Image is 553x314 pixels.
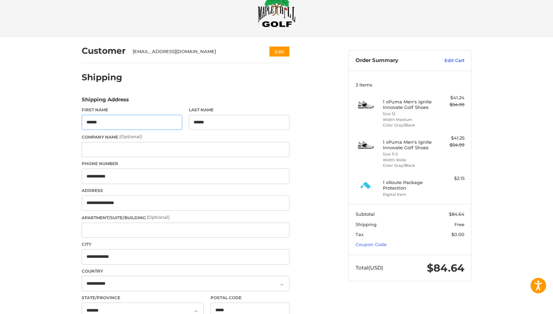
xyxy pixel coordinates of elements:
span: Tax [356,232,363,237]
li: Width Medium [383,117,436,123]
h4: 1 x Puma Men's Ignite Innovate Golf Shoes [383,99,436,110]
h3: Order Summary [356,57,430,64]
span: Total (USD) [356,264,383,271]
legend: Shipping Address [82,96,129,107]
span: $84.64 [427,262,464,274]
li: Color Gray/Black [383,122,436,128]
label: First Name [82,107,182,113]
div: $54.99 [437,142,464,149]
span: $0.00 [451,232,464,237]
label: Last Name [189,107,289,113]
a: Coupon Code [356,242,387,247]
h3: 3 Items [356,82,464,88]
div: $54.99 [437,101,464,108]
a: Edit Cart [430,57,464,64]
label: Postal Code [211,295,290,301]
label: City [82,241,289,247]
h2: Shipping [82,72,122,83]
li: Color Gray/Black [383,163,436,169]
li: Size 12 [383,111,436,117]
h4: 1 x Route Package Protection [383,180,436,191]
div: [EMAIL_ADDRESS][DOMAIN_NAME] [133,48,256,55]
small: (Optional) [119,134,142,139]
label: Company Name [82,133,289,140]
div: $41.24 [437,94,464,101]
span: Shipping [356,222,377,227]
label: State/Province [82,295,204,301]
li: Size 11.5 [383,151,436,157]
small: (Optional) [147,214,170,220]
label: Address [82,188,289,194]
li: Digital Item [383,192,436,197]
span: $84.64 [449,211,464,217]
span: Free [454,222,464,227]
label: Phone Number [82,161,289,167]
h2: Customer [82,45,126,56]
label: Country [82,268,289,274]
li: Width Wide [383,157,436,163]
button: Edit [269,47,289,57]
span: Subtotal [356,211,375,217]
label: Apartment/Suite/Building [82,214,289,221]
div: $2.15 [437,175,464,182]
div: $41.25 [437,135,464,142]
h4: 1 x Puma Men's Ignite Innovate Golf Shoes [383,139,436,151]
